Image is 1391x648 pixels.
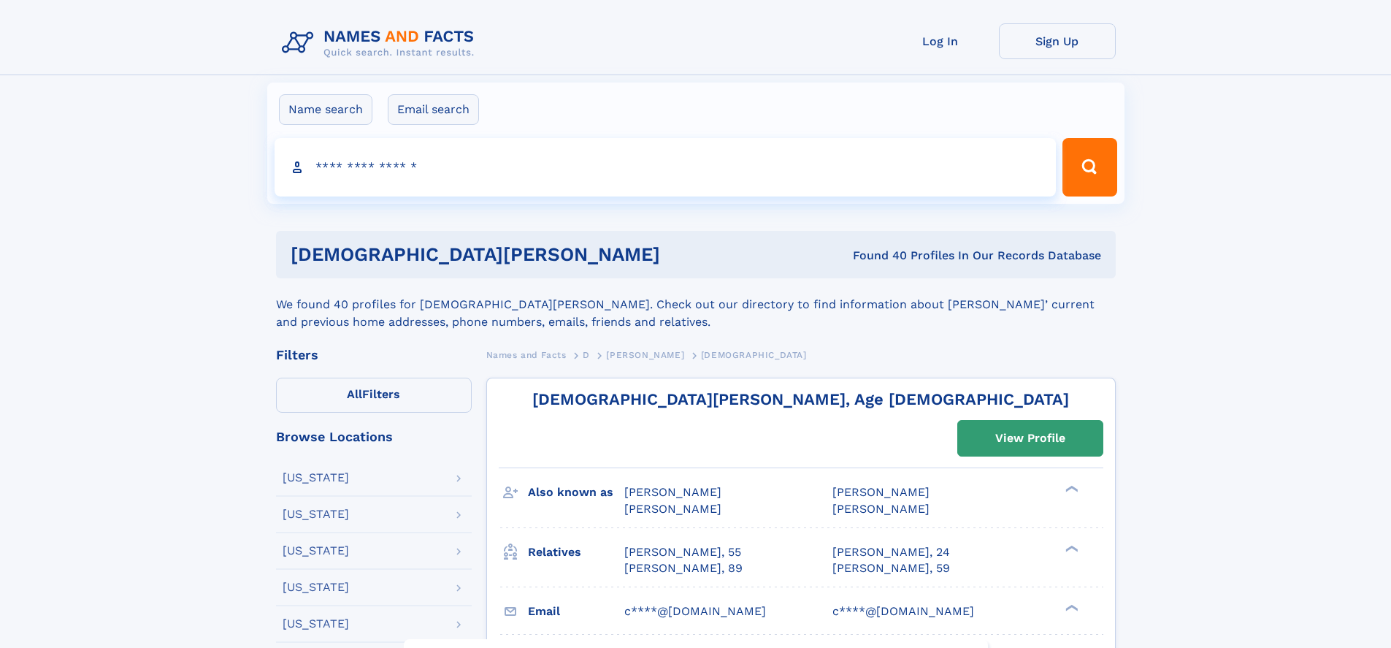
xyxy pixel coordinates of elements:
h1: [DEMOGRAPHIC_DATA][PERSON_NAME] [291,245,756,264]
span: [PERSON_NAME] [606,350,684,360]
button: Search Button [1062,138,1116,197]
div: ❯ [1062,484,1079,494]
a: Log In [882,23,999,59]
div: [US_STATE] [283,508,349,520]
a: D [583,346,590,364]
span: D [583,350,590,360]
h3: Email [528,599,624,624]
div: [US_STATE] [283,545,349,557]
a: [PERSON_NAME], 89 [624,560,743,576]
a: [DEMOGRAPHIC_DATA][PERSON_NAME], Age [DEMOGRAPHIC_DATA] [532,390,1069,408]
div: [US_STATE] [283,582,349,593]
a: [PERSON_NAME], 59 [832,560,950,576]
span: [DEMOGRAPHIC_DATA] [701,350,807,360]
label: Name search [279,94,372,125]
a: [PERSON_NAME] [606,346,684,364]
a: [PERSON_NAME], 55 [624,544,741,560]
span: All [347,387,362,401]
div: Filters [276,348,472,362]
span: [PERSON_NAME] [624,502,721,516]
label: Email search [388,94,479,125]
label: Filters [276,378,472,413]
div: We found 40 profiles for [DEMOGRAPHIC_DATA][PERSON_NAME]. Check out our directory to find informa... [276,278,1116,331]
div: ❯ [1062,544,1079,553]
div: Found 40 Profiles In Our Records Database [756,248,1101,264]
div: Browse Locations [276,430,472,443]
a: Names and Facts [486,346,567,364]
span: [PERSON_NAME] [832,485,930,499]
div: ❯ [1062,603,1079,612]
input: search input [275,138,1057,197]
h3: Relatives [528,540,624,565]
div: [US_STATE] [283,618,349,630]
a: View Profile [958,421,1103,456]
img: Logo Names and Facts [276,23,486,63]
span: [PERSON_NAME] [624,485,721,499]
div: View Profile [995,422,1065,455]
span: [PERSON_NAME] [832,502,930,516]
h3: Also known as [528,480,624,505]
a: Sign Up [999,23,1116,59]
a: [PERSON_NAME], 24 [832,544,950,560]
div: [US_STATE] [283,472,349,484]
